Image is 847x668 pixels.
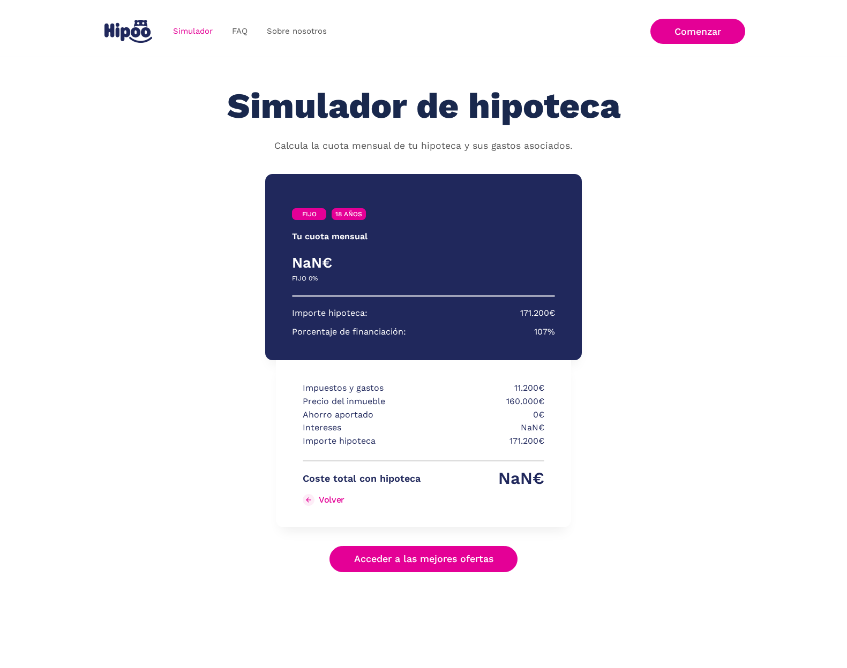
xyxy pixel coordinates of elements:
[163,21,222,42] a: Simulador
[222,21,257,42] a: FAQ
[292,230,368,244] p: Tu cuota mensual
[183,163,665,593] div: Simulador Form success
[426,408,544,422] p: 0€
[319,495,344,505] div: Volver
[426,435,544,448] p: 171.200€
[303,382,421,395] p: Impuestos y gastos
[534,325,555,339] p: 107%
[292,208,326,220] a: FIJO
[303,435,421,448] p: Importe hipoteca
[303,408,421,422] p: Ahorro aportado
[426,472,544,485] p: NaN€
[520,307,555,320] p: 171.200€
[426,382,544,395] p: 11.200€
[329,546,518,572] a: Acceder a las mejores ofertas
[426,395,544,408] p: 160.000€
[274,139,573,153] p: Calcula la cuota mensual de tu hipoteca y sus gastos asociados.
[102,16,155,47] a: home
[257,21,336,42] a: Sobre nosotros
[303,491,421,508] a: Volver
[292,307,368,320] p: Importe hipoteca:
[303,472,421,485] p: Coste total con hipoteca
[332,208,366,220] a: 18 AÑOS
[292,272,318,285] p: FIJO 0%
[292,254,424,272] h4: NaN€
[292,325,406,339] p: Porcentaje de financiación:
[650,19,745,44] a: Comenzar
[426,421,544,435] p: NaN€
[303,421,421,435] p: Intereses
[303,395,421,408] p: Precio del inmueble
[227,87,620,126] h1: Simulador de hipoteca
